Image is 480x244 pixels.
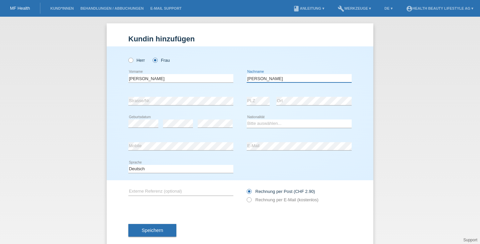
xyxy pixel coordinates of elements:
[334,6,375,10] a: buildWerkzeuge ▾
[47,6,77,10] a: Kund*innen
[338,5,344,12] i: build
[403,6,477,10] a: account_circleHealth Beauty Lifestyle AG ▾
[128,35,352,43] h1: Kundin hinzufügen
[247,189,251,197] input: Rechnung per Post (CHF 2.90)
[77,6,147,10] a: Behandlungen / Abbuchungen
[406,5,413,12] i: account_circle
[153,58,157,62] input: Frau
[128,224,176,237] button: Speichern
[247,197,251,206] input: Rechnung per E-Mail (kostenlos)
[381,6,396,10] a: DE ▾
[247,197,318,202] label: Rechnung per E-Mail (kostenlos)
[10,6,30,11] a: MF Health
[147,6,185,10] a: E-Mail Support
[293,5,300,12] i: book
[290,6,327,10] a: bookAnleitung ▾
[247,189,315,194] label: Rechnung per Post (CHF 2.90)
[153,58,170,63] label: Frau
[128,58,133,62] input: Herr
[128,58,145,63] label: Herr
[463,238,477,242] a: Support
[142,228,163,233] span: Speichern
